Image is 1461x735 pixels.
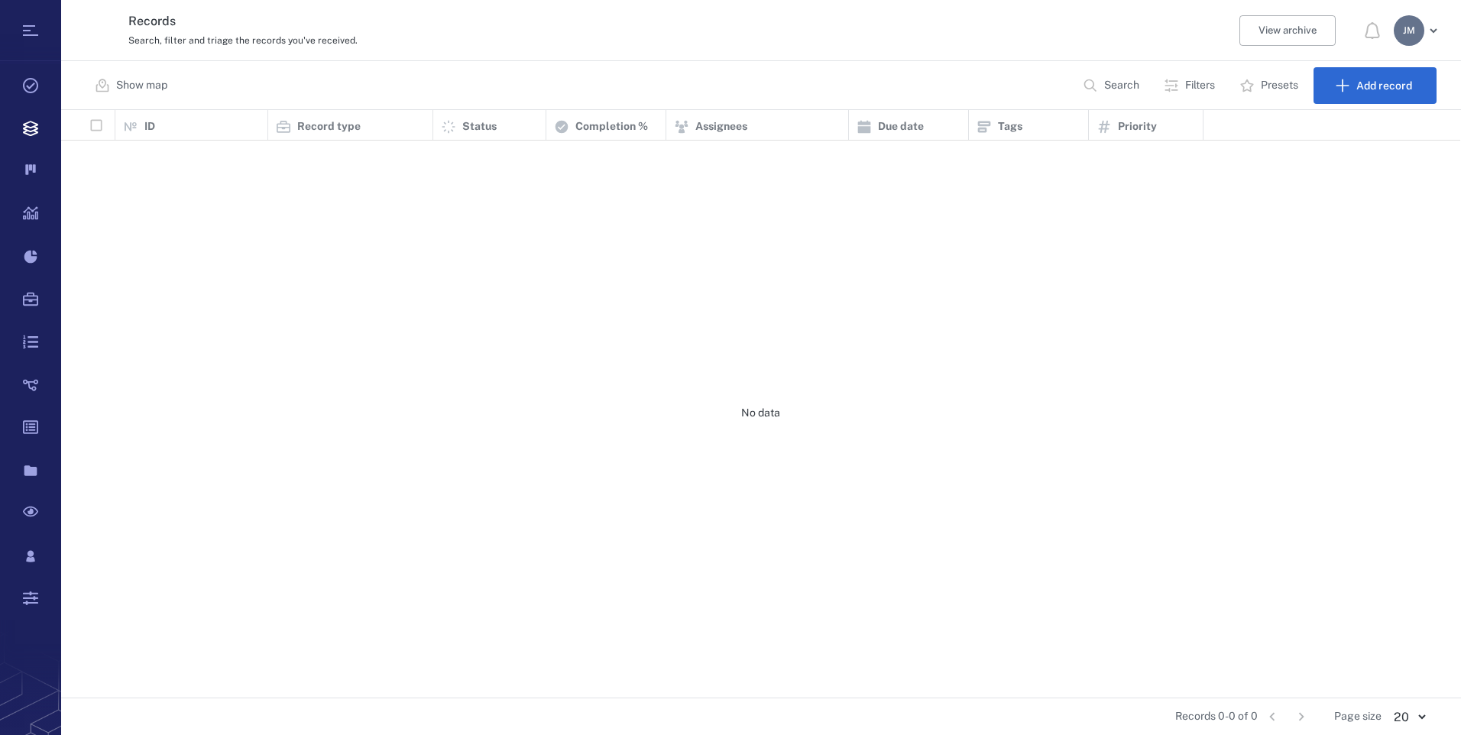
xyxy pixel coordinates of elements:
[1104,78,1139,93] p: Search
[1394,15,1424,46] div: J M
[1239,15,1336,46] button: View archive
[1394,15,1443,46] button: JM
[575,119,648,134] p: Completion %
[1230,67,1310,104] button: Presets
[144,119,155,134] p: ID
[1175,709,1258,724] span: Records 0-0 of 0
[462,119,497,134] p: Status
[998,119,1022,134] p: Tags
[116,78,167,93] p: Show map
[1334,709,1382,724] span: Page size
[128,35,358,46] span: Search, filter and triage the records you've received.
[1261,78,1298,93] p: Presets
[1185,78,1215,93] p: Filters
[1155,67,1227,104] button: Filters
[695,119,747,134] p: Assignees
[1382,708,1437,726] div: 20
[61,141,1460,685] div: No data
[878,119,924,134] p: Due date
[297,119,361,134] p: Record type
[86,67,180,104] button: Show map
[1118,119,1157,134] p: Priority
[1314,67,1437,104] button: Add record
[1074,67,1152,104] button: Search
[128,12,995,31] h3: Records
[1258,704,1316,729] nav: pagination navigation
